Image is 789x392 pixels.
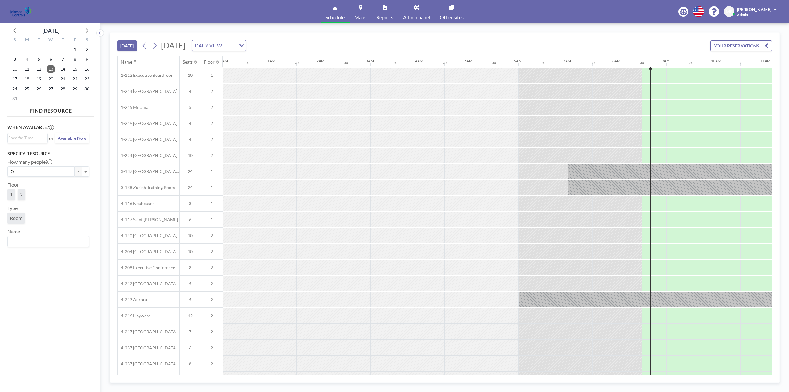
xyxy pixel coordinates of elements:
[47,55,55,64] span: Wednesday, August 6, 2025
[42,26,59,35] div: [DATE]
[201,361,223,367] span: 2
[180,169,201,174] span: 24
[267,59,275,63] div: 1AM
[35,75,43,83] span: Tuesday, August 19, 2025
[57,36,69,44] div: T
[542,61,545,65] div: 30
[35,55,43,64] span: Tuesday, August 5, 2025
[118,89,177,94] span: 1-214 [GEOGRAPHIC_DATA]
[415,59,423,63] div: 4AM
[22,75,31,83] span: Monday, August 18, 2025
[71,65,79,73] span: Friday, August 15, 2025
[295,61,299,65] div: 30
[83,45,91,54] span: Saturday, August 2, 2025
[71,45,79,54] span: Friday, August 1, 2025
[737,7,771,12] span: [PERSON_NAME]
[8,134,44,141] input: Search for option
[7,205,18,211] label: Type
[71,55,79,64] span: Friday, August 8, 2025
[117,40,137,51] button: [DATE]
[20,192,23,198] span: 2
[737,12,748,17] span: Admin
[83,55,91,64] span: Saturday, August 9, 2025
[180,361,201,367] span: 8
[376,15,393,20] span: Reports
[118,297,147,303] span: 4-213 Aurora
[201,201,223,206] span: 1
[354,15,366,20] span: Maps
[7,151,89,156] h3: Specify resource
[325,15,345,20] span: Schedule
[83,85,91,93] span: Saturday, August 30, 2025
[10,65,19,73] span: Sunday, August 10, 2025
[59,55,67,64] span: Thursday, August 7, 2025
[9,36,21,44] div: S
[82,166,89,177] button: +
[118,217,178,222] span: 4-117 Saint [PERSON_NAME]
[201,153,223,158] span: 2
[201,72,223,78] span: 1
[201,329,223,335] span: 2
[180,137,201,142] span: 4
[180,233,201,238] span: 10
[59,65,67,73] span: Thursday, August 14, 2025
[10,215,22,221] span: Room
[192,40,246,51] div: Search for option
[201,233,223,238] span: 2
[201,313,223,319] span: 2
[22,85,31,93] span: Monday, August 25, 2025
[224,42,235,50] input: Search for option
[246,61,249,65] div: 30
[760,59,771,63] div: 11AM
[180,185,201,190] span: 24
[21,36,33,44] div: M
[118,265,179,270] span: 4-208 Executive Conference Room
[161,41,186,50] span: [DATE]
[118,185,175,190] span: 3-138 Zurich Training Room
[180,265,201,270] span: 8
[118,281,177,287] span: 4-212 [GEOGRAPHIC_DATA]
[180,217,201,222] span: 6
[640,61,644,65] div: 30
[71,85,79,93] span: Friday, August 29, 2025
[180,121,201,126] span: 4
[440,15,464,20] span: Other sites
[7,229,20,235] label: Name
[492,61,496,65] div: 30
[118,313,151,319] span: 4-216 Hayward
[118,361,179,367] span: 4-237 [GEOGRAPHIC_DATA] CLOSED
[81,36,93,44] div: S
[118,233,177,238] span: 4-140 [GEOGRAPHIC_DATA]
[118,105,150,110] span: 1-215 Miramar
[118,201,155,206] span: 4-116 Neuheusen
[201,281,223,287] span: 2
[464,59,472,63] div: 5AM
[739,61,742,65] div: 30
[118,153,177,158] span: 1-224 [GEOGRAPHIC_DATA]
[180,329,201,335] span: 7
[563,59,571,63] div: 7AM
[10,94,19,103] span: Sunday, August 31, 2025
[22,65,31,73] span: Monday, August 11, 2025
[726,9,733,14] span: MB
[45,36,57,44] div: W
[180,201,201,206] span: 8
[180,297,201,303] span: 5
[75,166,82,177] button: -
[514,59,522,63] div: 6AM
[47,85,55,93] span: Wednesday, August 27, 2025
[201,265,223,270] span: 2
[83,75,91,83] span: Saturday, August 23, 2025
[58,135,87,141] span: Available Now
[201,297,223,303] span: 2
[201,137,223,142] span: 2
[201,185,223,190] span: 1
[47,65,55,73] span: Wednesday, August 13, 2025
[194,42,223,50] span: DAILY VIEW
[183,59,193,65] div: Seats
[7,105,94,114] h4: FIND RESOURCE
[69,36,81,44] div: F
[118,72,175,78] span: 1-112 Executive Boardroom
[689,61,693,65] div: 30
[180,153,201,158] span: 10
